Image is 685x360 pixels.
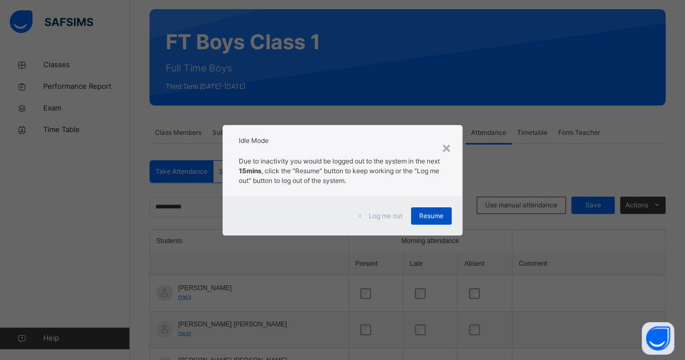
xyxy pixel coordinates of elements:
[642,322,674,355] button: Open asap
[369,211,402,221] span: Log me out
[239,156,446,186] p: Due to inactivity you would be logged out to the system in the next , click the "Resume" button t...
[419,211,443,221] span: Resume
[239,167,262,175] strong: 15mins
[239,136,446,146] h2: Idle Mode
[441,136,452,159] div: ×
